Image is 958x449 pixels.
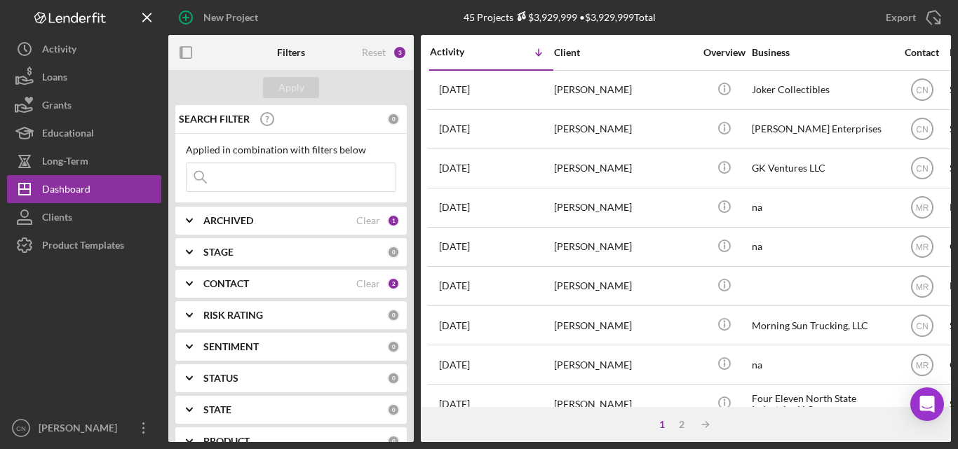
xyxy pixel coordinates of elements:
button: Loans [7,63,161,91]
div: 0 [387,309,400,322]
text: CN [916,164,928,174]
time: 2025-09-17 18:13 [439,123,470,134]
button: Product Templates [7,231,161,259]
time: 2025-09-18 00:57 [439,84,470,95]
time: 2025-09-16 00:35 [439,320,470,331]
text: MR [915,242,929,252]
div: [PERSON_NAME] [554,71,694,109]
time: 2025-09-16 00:57 [439,280,470,291]
time: 2025-09-15 17:55 [439,359,470,371]
div: Apply [278,77,304,98]
div: [PERSON_NAME] [35,414,126,445]
div: Clear [356,215,380,226]
div: Product Templates [42,231,124,263]
text: CN [16,424,26,432]
div: Activity [430,46,492,57]
text: CN [916,125,928,134]
div: Long-Term [42,147,88,179]
div: [PERSON_NAME] [554,189,694,226]
div: [PERSON_NAME] Enterprises [752,111,892,148]
div: 0 [387,403,400,416]
button: Long-Term [7,147,161,175]
button: Export [872,4,951,32]
div: Contact [896,47,948,58]
div: Grants [42,91,72,123]
text: CN [916,85,928,95]
b: PRODUCT [203,436,250,447]
div: 3 [393,46,407,60]
div: [PERSON_NAME] [554,385,694,422]
b: SEARCH FILTER [179,113,250,125]
div: 0 [387,113,400,125]
div: Export [886,4,916,32]
b: Filters [277,47,305,58]
div: Educational [42,119,94,151]
div: Overview [698,47,750,58]
div: na [752,228,892,265]
div: Clear [356,278,380,289]
b: RISK RATING [203,310,263,321]
b: STATUS [203,373,238,384]
div: Business [752,47,892,58]
div: [PERSON_NAME] [554,150,694,187]
div: Clients [42,203,72,235]
div: Open Intercom Messenger [910,387,944,421]
div: Joker Collectibles [752,71,892,109]
div: Client [554,47,694,58]
div: 0 [387,246,400,258]
div: 45 Projects • $3,929,999 Total [464,11,656,23]
div: 1 [652,419,672,430]
button: Dashboard [7,175,161,203]
div: 2 [672,419,691,430]
div: 0 [387,435,400,448]
div: na [752,189,892,226]
button: CN[PERSON_NAME] [7,414,161,442]
a: Activity [7,35,161,63]
div: 1 [387,214,400,227]
b: STAGE [203,247,234,258]
div: 0 [387,340,400,353]
div: [PERSON_NAME] [554,268,694,305]
b: ARCHIVED [203,215,253,226]
text: MR [915,360,929,370]
b: STATE [203,404,231,415]
text: MR [915,282,929,291]
div: GK Ventures LLC [752,150,892,187]
div: [PERSON_NAME] [554,111,694,148]
b: SENTIMENT [203,341,259,352]
button: Educational [7,119,161,147]
div: Morning Sun Trucking, LLC [752,307,892,344]
text: CN [916,321,928,331]
time: 2025-09-16 15:57 [439,241,470,252]
button: New Project [168,4,272,32]
div: Applied in combination with filters below [186,144,396,156]
time: 2025-09-17 15:56 [439,163,470,174]
div: [PERSON_NAME] [554,307,694,344]
div: 2 [387,277,400,290]
b: CONTACT [203,278,249,289]
div: 0 [387,372,400,385]
button: Grants [7,91,161,119]
button: Apply [263,77,319,98]
button: Clients [7,203,161,231]
div: Four Eleven North State Industries LLC [752,385,892,422]
div: [PERSON_NAME] [554,346,694,383]
div: $3,929,999 [513,11,577,23]
div: New Project [203,4,258,32]
time: 2025-09-17 15:41 [439,202,470,213]
div: Loans [42,63,67,95]
text: MR [915,203,929,213]
div: Reset [362,47,386,58]
div: [PERSON_NAME] [554,228,694,265]
div: na [752,346,892,383]
div: Dashboard [42,175,90,207]
time: 2025-09-15 16:37 [439,399,470,410]
div: Activity [42,35,76,67]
